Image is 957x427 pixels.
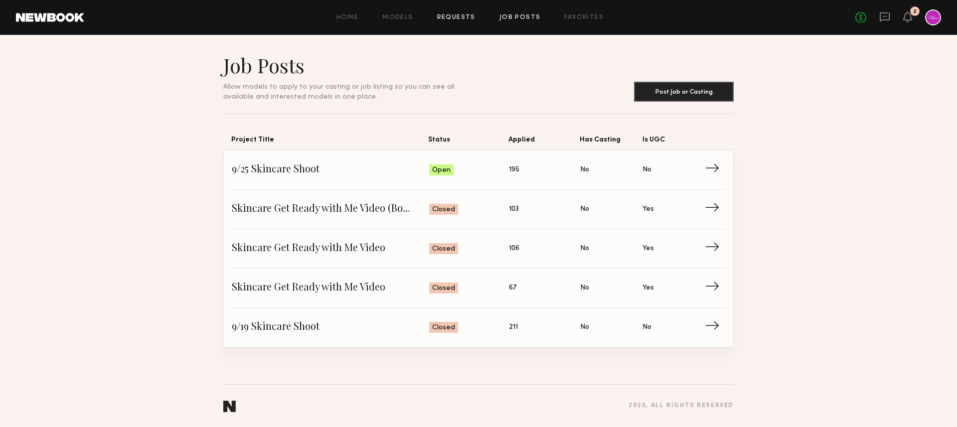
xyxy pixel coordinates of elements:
span: 67 [509,283,516,293]
span: Allow models to apply to your casting or job listing so you can see all available and interested ... [223,84,455,100]
span: No [580,204,589,215]
span: Is UGC [642,134,705,150]
a: Skincare Get Ready with Me VideoClosed67NoYes→ [232,269,725,308]
h1: Job Posts [223,53,478,78]
div: 2 [913,9,917,14]
span: No [580,283,589,293]
span: 9/19 Skincare Shoot [232,320,429,335]
span: 211 [509,322,518,333]
span: Closed [432,323,455,333]
span: No [642,164,651,175]
span: No [580,243,589,254]
a: 9/19 Skincare ShootClosed211NoNo→ [232,308,725,347]
span: Closed [432,205,455,215]
button: Post Job or Casting [634,82,734,102]
span: → [705,162,725,177]
span: Yes [642,204,654,215]
span: No [642,322,651,333]
span: Open [432,165,451,175]
span: Closed [432,244,455,254]
span: 106 [509,243,519,254]
span: No [580,164,589,175]
span: Skincare Get Ready with Me Video [232,241,429,256]
a: Home [336,14,359,21]
span: → [705,241,725,256]
span: → [705,320,725,335]
span: → [705,281,725,295]
a: Skincare Get Ready with Me Video (Body Treatment)Closed103NoYes→ [232,190,725,229]
span: Yes [642,283,654,293]
span: 9/25 Skincare Shoot [232,162,429,177]
span: Status [428,134,508,150]
a: Requests [437,14,476,21]
span: Skincare Get Ready with Me Video (Body Treatment) [232,202,429,217]
a: Favorites [564,14,604,21]
div: 2025 , all rights reserved [629,403,734,409]
span: → [705,202,725,217]
span: Skincare Get Ready with Me Video [232,281,429,295]
span: Yes [642,243,654,254]
a: Skincare Get Ready with Me VideoClosed106NoYes→ [232,229,725,269]
span: Project Title [231,134,428,150]
span: Applied [508,134,580,150]
span: 195 [509,164,519,175]
a: Job Posts [499,14,541,21]
a: Models [382,14,413,21]
span: 103 [509,204,519,215]
span: No [580,322,589,333]
span: Closed [432,284,455,293]
a: 9/25 Skincare ShootOpen195NoNo→ [232,150,725,190]
span: Has Casting [580,134,642,150]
